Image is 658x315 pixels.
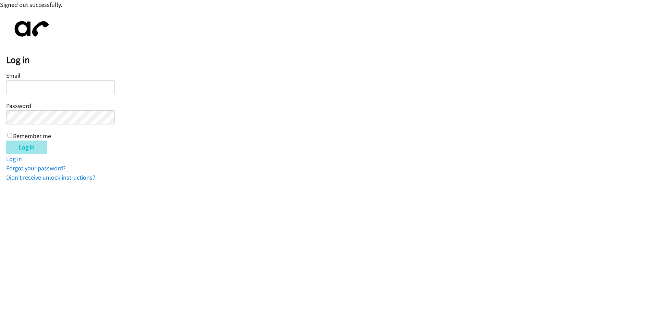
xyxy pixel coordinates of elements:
input: Log in [6,141,47,154]
a: Forgot your password? [6,164,66,172]
label: Password [6,102,31,110]
label: Remember me [13,132,51,140]
a: Didn't receive unlock instructions? [6,173,95,181]
h2: Log in [6,54,658,66]
img: aphone-8a226864a2ddd6a5e75d1ebefc011f4aa8f32683c2d82f3fb0802fe031f96514.svg [6,15,54,43]
label: Email [6,72,21,80]
a: Log in [6,155,22,163]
